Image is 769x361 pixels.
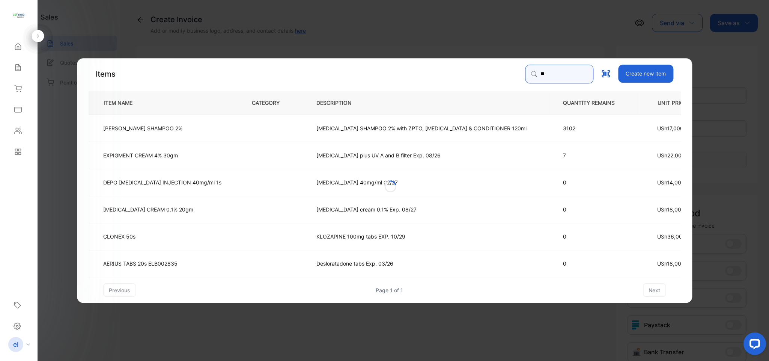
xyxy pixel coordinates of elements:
p: el [13,340,18,349]
button: previous [103,283,136,297]
p: Items [96,68,116,80]
p: [MEDICAL_DATA] 40mg/ml 02/27 [316,178,398,186]
p: KLOZAPINE 100mg tabs EXP. 10/29 [316,233,405,240]
span: USh17,000.00 [657,125,692,131]
span: USh18,000.00 [657,260,693,267]
p: 3102 [563,124,627,132]
p: CLONEX 50s [103,233,150,240]
p: Desloratadone tabs Exp. 03/26 [316,260,394,267]
button: Create new item [618,65,673,83]
p: [MEDICAL_DATA] CREAM 0.1% 20gm [103,205,193,213]
button: next [643,283,666,297]
p: 0 [563,233,627,240]
p: EXPIGMENT CREAM 4% 30gm [103,151,178,159]
p: ITEM NAME [101,99,144,107]
p: [MEDICAL_DATA] plus UV A and B filter Exp. 08/26 [316,151,441,159]
span: USh14,000.00 [657,179,693,186]
p: DESCRIPTION [316,99,364,107]
p: QUANTITY REMAINS [563,99,627,107]
span: USh22,000.00 [657,152,693,159]
iframe: LiveChat chat widget [737,329,769,361]
p: CATEGORY [252,99,292,107]
p: DEPO [MEDICAL_DATA] INJECTION 40mg/ml 1s [103,178,221,186]
div: Page 1 of 1 [376,286,403,294]
p: 7 [563,151,627,159]
span: USh18,000.00 [657,206,693,213]
img: logo [13,10,24,21]
p: UNIT PRICE [652,99,712,107]
p: [MEDICAL_DATA] cream 0.1% Exp. 08/27 [316,205,417,213]
p: 0 [563,205,627,213]
p: 0 [563,178,627,186]
span: USh36,000.00 [657,233,694,240]
p: 0 [563,260,627,267]
p: AERIUS TABS 20s ELB002835 [103,260,178,267]
p: [PERSON_NAME] SHAMPOO 2% [103,124,182,132]
p: [MEDICAL_DATA] SHAMPOO 2% with ZPTO, [MEDICAL_DATA] & CONDITIONER 120ml [316,124,527,132]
